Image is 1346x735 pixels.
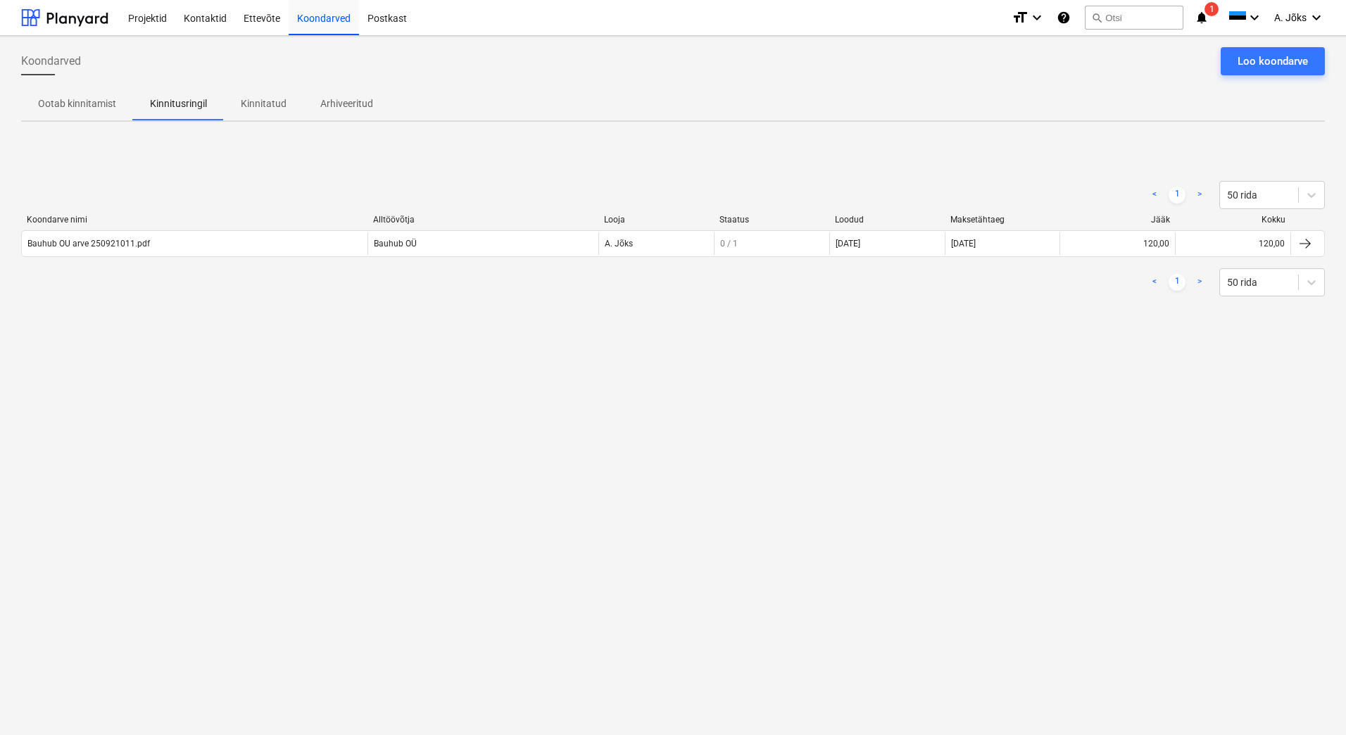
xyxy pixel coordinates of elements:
i: Abikeskus [1057,9,1071,26]
span: 1 [1205,2,1219,16]
p: Ootab kinnitamist [38,96,116,111]
a: Next page [1191,274,1208,291]
div: Kokku [1181,215,1285,225]
div: 120,00 [1259,239,1285,249]
button: Otsi [1085,6,1183,30]
a: Page 1 is your current page [1169,187,1185,203]
div: [DATE] [945,232,1060,255]
p: Arhiveeritud [320,96,373,111]
div: Maksetähtaeg [950,215,1055,225]
iframe: Chat Widget [1276,667,1346,735]
i: format_size [1012,9,1029,26]
i: notifications [1195,9,1209,26]
a: Previous page [1146,274,1163,291]
div: Staatus [719,215,824,225]
div: Alltöövõtja [373,215,593,225]
a: Next page [1191,187,1208,203]
div: Koondarve nimi [27,215,362,225]
p: Kinnitatud [241,96,287,111]
div: Loo koondarve [1238,52,1308,70]
span: search [1091,12,1102,23]
div: Bauhub OU arve 250921011.pdf [27,239,150,249]
a: Page 1 is your current page [1169,274,1185,291]
button: Loo koondarve [1221,47,1325,75]
i: keyboard_arrow_down [1246,9,1263,26]
div: 120,00 [1143,239,1169,249]
div: Jääk [1066,215,1170,225]
div: Bauhub OÜ [367,232,598,255]
div: A. Jõks [598,232,714,255]
span: Koondarved [21,53,81,70]
div: Loodud [835,215,939,225]
i: keyboard_arrow_down [1029,9,1045,26]
div: Looja [604,215,708,225]
i: keyboard_arrow_down [1308,9,1325,26]
span: 0 / 1 [720,239,738,249]
p: Kinnitusringil [150,96,207,111]
a: Previous page [1146,187,1163,203]
div: [DATE] [836,239,860,249]
span: A. Jõks [1274,12,1307,23]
